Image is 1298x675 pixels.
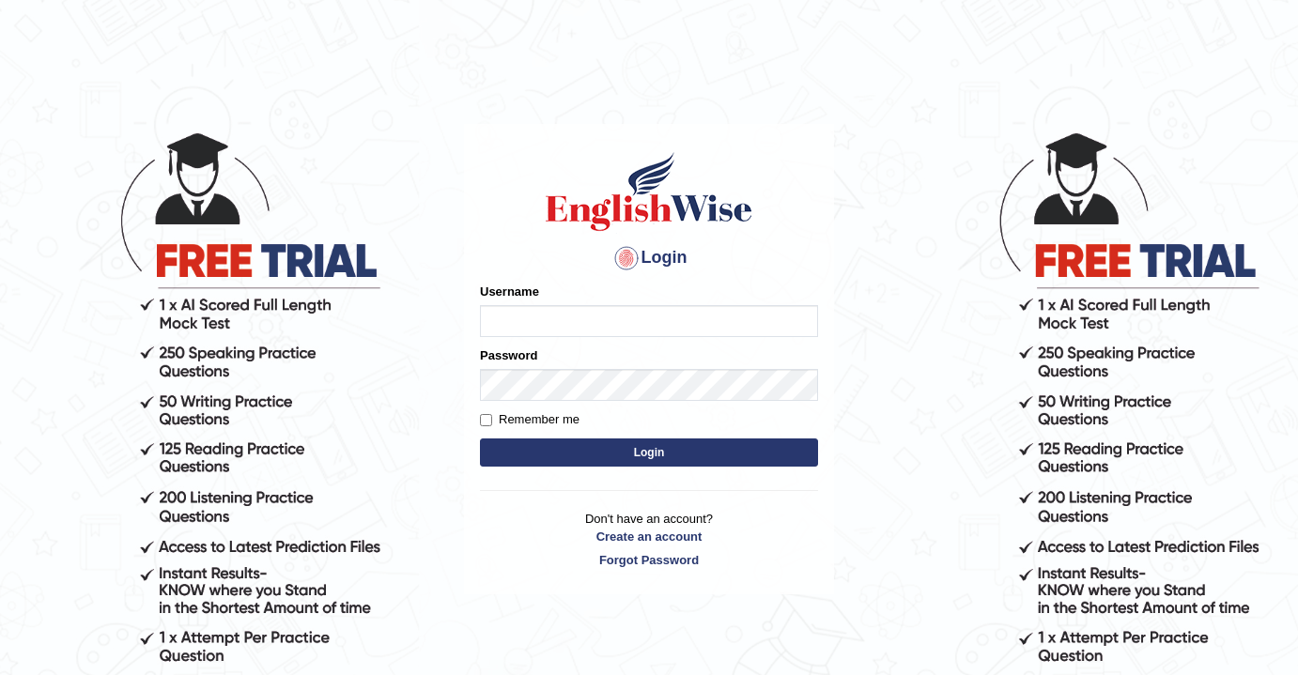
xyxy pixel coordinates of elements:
[480,410,579,429] label: Remember me
[480,551,818,569] a: Forgot Password
[480,528,818,545] a: Create an account
[480,346,537,364] label: Password
[480,438,818,467] button: Login
[480,243,818,273] h4: Login
[480,414,492,426] input: Remember me
[480,283,539,300] label: Username
[480,510,818,568] p: Don't have an account?
[542,149,756,234] img: Logo of English Wise sign in for intelligent practice with AI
